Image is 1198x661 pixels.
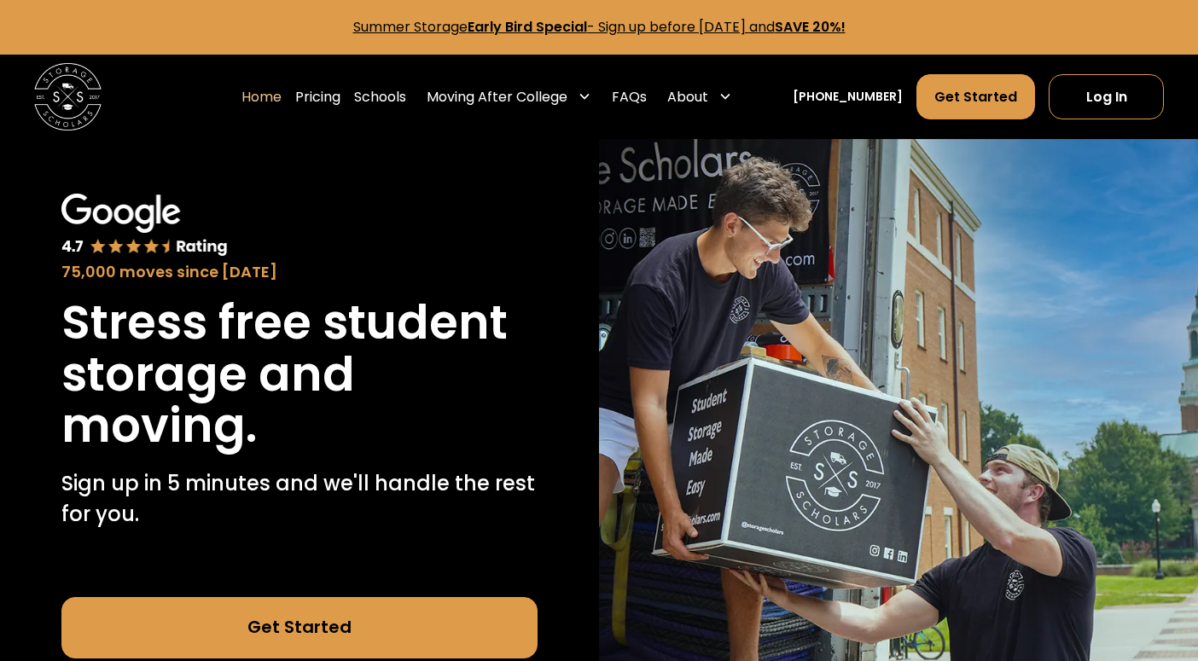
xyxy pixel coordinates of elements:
p: Sign up in 5 minutes and we'll handle the rest for you. [61,468,537,530]
a: Log In [1049,74,1164,120]
div: About [660,73,739,121]
a: Pricing [295,73,340,121]
a: Schools [354,73,406,121]
img: Storage Scholars main logo [34,63,102,131]
div: About [667,87,708,107]
div: Moving After College [427,87,567,107]
a: [PHONE_NUMBER] [793,88,903,106]
strong: SAVE 20%! [775,17,846,37]
a: FAQs [612,73,647,121]
a: home [34,63,102,131]
a: Get Started [61,597,537,658]
div: Moving After College [420,73,598,121]
strong: Early Bird Special [468,17,587,37]
a: Get Started [916,74,1035,120]
img: Google 4.7 star rating [61,194,228,258]
a: Home [241,73,282,121]
a: Summer StorageEarly Bird Special- Sign up before [DATE] andSAVE 20%! [353,17,846,37]
div: 75,000 moves since [DATE] [61,261,537,284]
h1: Stress free student storage and moving. [61,297,537,451]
